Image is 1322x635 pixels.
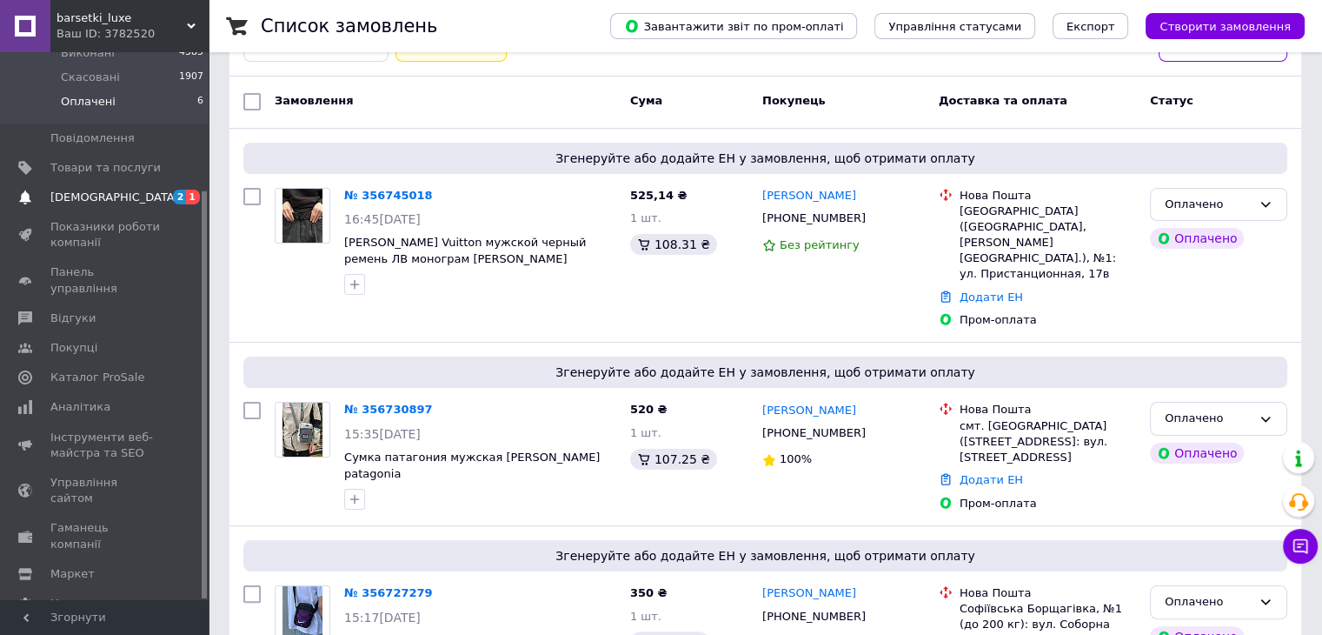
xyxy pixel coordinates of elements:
span: Відгуки [50,311,96,326]
span: Маркет [50,566,95,582]
span: [DEMOGRAPHIC_DATA] [50,190,179,205]
span: Згенеруйте або додайте ЕН у замовлення, щоб отримати оплату [250,547,1280,565]
a: [PERSON_NAME] [762,403,856,419]
span: Доставка та оплата [939,94,1067,107]
span: Скасовані [61,70,120,85]
div: смт. [GEOGRAPHIC_DATA] ([STREET_ADDRESS]: вул. [STREET_ADDRESS] [960,418,1136,466]
span: Налаштування [50,596,139,612]
img: Фото товару [282,403,323,457]
div: Оплачено [1150,443,1244,464]
div: [PHONE_NUMBER] [759,207,869,230]
div: Нова Пошта [960,585,1136,601]
a: Додати ЕН [960,473,1023,486]
div: Нова Пошта [960,402,1136,418]
span: Статус [1150,94,1193,107]
span: 2 [173,190,187,204]
a: Створити замовлення [1128,19,1305,32]
span: Аналітика [50,399,110,415]
span: Покупці [50,340,97,356]
span: 15:17[DATE] [344,611,421,625]
span: 15:35[DATE] [344,427,421,441]
div: [PHONE_NUMBER] [759,605,869,628]
span: Cума [630,94,662,107]
span: Повідомлення [50,130,135,146]
span: Управління сайтом [50,475,161,506]
span: Товари та послуги [50,160,161,176]
span: 1 шт. [630,610,661,623]
button: Завантажити звіт по пром-оплаті [610,13,857,39]
div: Оплачено [1165,593,1252,612]
span: 100% [780,452,812,465]
div: Пром-оплата [960,312,1136,328]
span: Каталог ProSale [50,370,144,385]
div: Оплачено [1165,196,1252,214]
a: № 356745018 [344,189,433,202]
div: Ваш ID: 3782520 [56,26,209,42]
span: Оплачені [61,94,116,110]
div: 107.25 ₴ [630,449,717,470]
span: 16:45[DATE] [344,212,421,226]
span: 1907 [179,70,203,85]
span: 6 [197,94,203,110]
span: 1 шт. [630,426,661,439]
span: 1 [186,190,200,204]
button: Експорт [1053,13,1129,39]
span: Згенеруйте або додайте ЕН у замовлення, щоб отримати оплату [250,150,1280,167]
button: Створити замовлення [1146,13,1305,39]
span: 525,14 ₴ [630,189,688,202]
span: 4585 [179,45,203,61]
button: Чат з покупцем [1283,529,1318,564]
span: Показники роботи компанії [50,219,161,251]
span: Гаманець компанії [50,520,161,551]
span: Згенеруйте або додайте ЕН у замовлення, щоб отримати оплату [250,364,1280,381]
span: Замовлення [275,94,353,107]
div: [PHONE_NUMBER] [759,422,869,444]
span: Покупець [762,94,826,107]
h1: Список замовлень [261,16,437,37]
a: Фото товару [275,188,330,244]
a: Фото товару [275,402,330,458]
a: № 356727279 [344,586,433,599]
a: [PERSON_NAME] Vuitton мужской черный ремень ЛВ монограм [PERSON_NAME] кожаный ремень [344,236,586,281]
span: Експорт [1066,20,1115,33]
span: barsetki_luxe [56,10,187,26]
img: Фото товару [282,189,323,243]
span: Інструменти веб-майстра та SEO [50,430,161,461]
div: 108.31 ₴ [630,234,717,255]
div: Нова Пошта [960,188,1136,204]
span: Без рейтингу [780,238,860,251]
a: [PERSON_NAME] [762,585,856,602]
div: Оплачено [1165,410,1252,428]
span: 1 шт. [630,211,661,224]
a: № 356730897 [344,403,433,416]
div: Пром-оплата [960,496,1136,511]
div: Оплачено [1150,228,1244,249]
span: 520 ₴ [630,403,668,416]
a: Сумка патагония мужская [PERSON_NAME] patagonia [344,451,600,480]
span: Завантажити звіт по пром-оплаті [624,18,843,34]
a: Додати ЕН [960,291,1023,304]
a: [PERSON_NAME] [762,188,856,204]
span: Створити замовлення [1159,20,1291,33]
span: Управління статусами [888,20,1021,33]
span: Виконані [61,45,115,61]
span: Панель управління [50,264,161,296]
button: Управління статусами [874,13,1035,39]
span: 350 ₴ [630,586,668,599]
div: [GEOGRAPHIC_DATA] ([GEOGRAPHIC_DATA], [PERSON_NAME][GEOGRAPHIC_DATA].), №1: ул. Пристанционная, 17в [960,204,1136,283]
